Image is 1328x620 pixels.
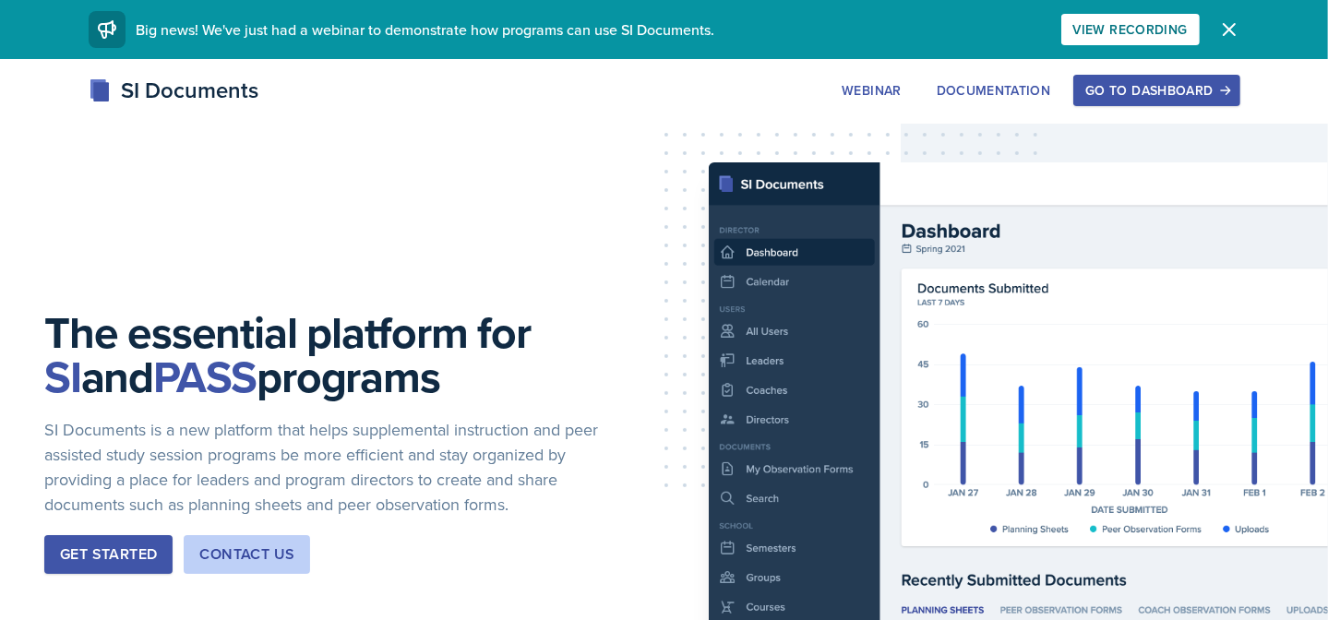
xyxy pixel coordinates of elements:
[89,74,259,107] div: SI Documents
[1085,83,1227,98] div: Go to Dashboard
[44,535,173,574] button: Get Started
[199,543,294,566] div: Contact Us
[1061,14,1200,45] button: View Recording
[137,19,715,40] span: Big news! We've just had a webinar to demonstrate how programs can use SI Documents.
[937,83,1051,98] div: Documentation
[60,543,157,566] div: Get Started
[184,535,310,574] button: Contact Us
[1073,22,1188,37] div: View Recording
[1073,75,1239,106] button: Go to Dashboard
[925,75,1063,106] button: Documentation
[842,83,901,98] div: Webinar
[830,75,913,106] button: Webinar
